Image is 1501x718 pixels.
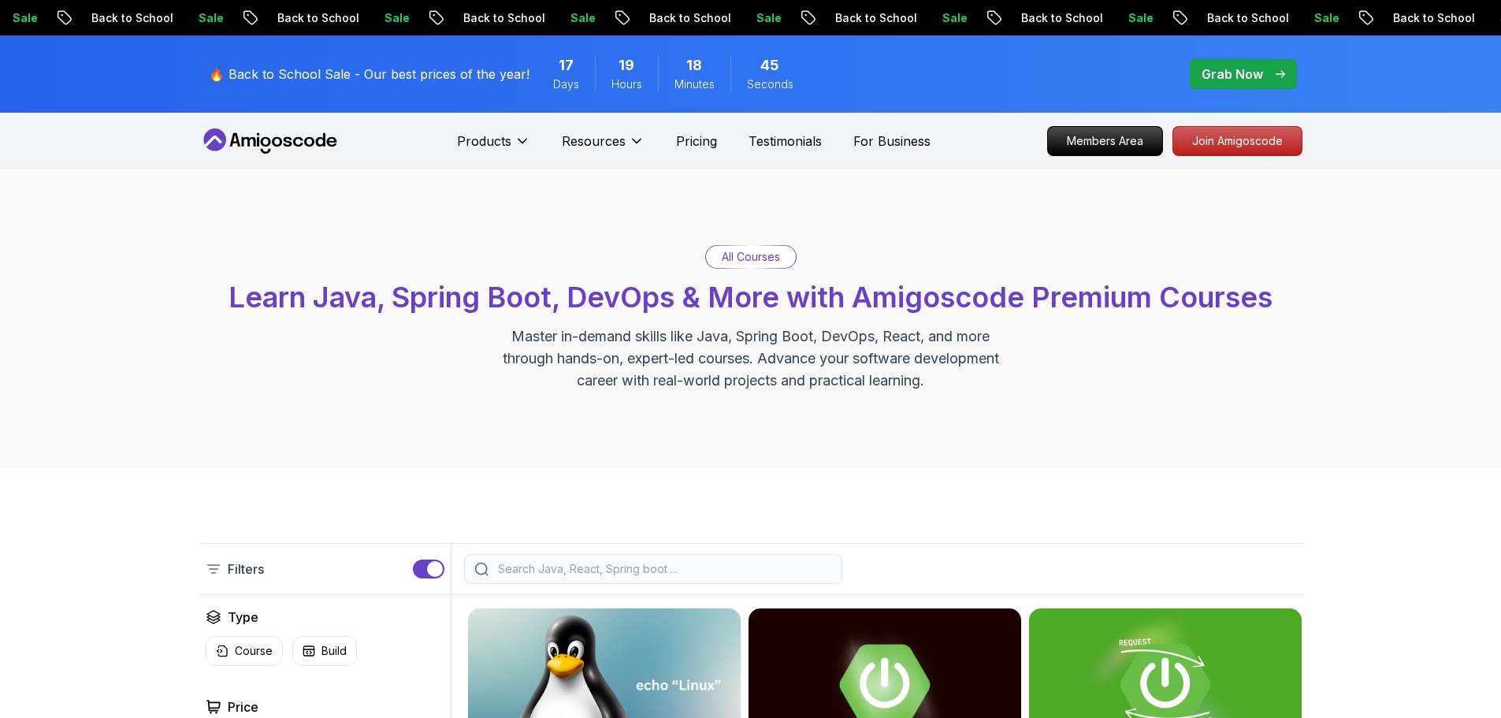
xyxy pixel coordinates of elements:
input: Search Java, React, Spring boot ... [495,561,832,577]
span: 45 Seconds [760,54,779,76]
a: Pricing [676,132,717,151]
span: Minutes [674,76,715,92]
p: Sale [181,10,232,26]
a: Testimonials [749,132,822,151]
p: Filters [228,560,264,578]
p: Sale [553,10,604,26]
button: Course [206,636,283,666]
span: Seconds [747,76,793,92]
p: Back to School [446,10,553,26]
button: Build [292,636,357,666]
span: 19 Hours [619,54,634,76]
p: Grab Now [1202,65,1263,84]
span: Days [553,76,579,92]
p: Products [457,132,511,151]
p: Back to School [1190,10,1297,26]
p: Back to School [1376,10,1483,26]
p: Sale [1297,10,1347,26]
a: Join Amigoscode [1172,126,1302,156]
p: Master in-demand skills like Java, Spring Boot, DevOps, React, and more through hands-on, expert-... [486,326,1016,392]
a: For Business [853,132,931,151]
p: Join Amigoscode [1173,127,1302,155]
p: Back to School [818,10,925,26]
p: Sale [367,10,418,26]
p: Back to School [260,10,367,26]
p: Sale [925,10,975,26]
span: 17 Days [559,54,574,76]
p: All Courses [722,249,780,265]
p: Course [235,643,273,659]
p: Build [321,643,347,659]
span: Learn Java, Spring Boot, DevOps & More with Amigoscode Premium Courses [228,280,1273,314]
p: Sale [739,10,790,26]
p: Members Area [1048,127,1162,155]
p: Sale [1111,10,1161,26]
p: Resources [562,132,626,151]
p: Back to School [74,10,181,26]
button: Resources [562,132,645,163]
h2: Price [228,698,258,716]
p: Back to School [1004,10,1111,26]
button: Products [457,132,530,163]
span: Hours [611,76,642,92]
p: 🔥 Back to School Sale - Our best prices of the year! [209,65,529,84]
p: Back to School [632,10,739,26]
a: Members Area [1047,126,1163,156]
h2: Type [228,608,258,627]
span: 18 Minutes [686,54,702,76]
